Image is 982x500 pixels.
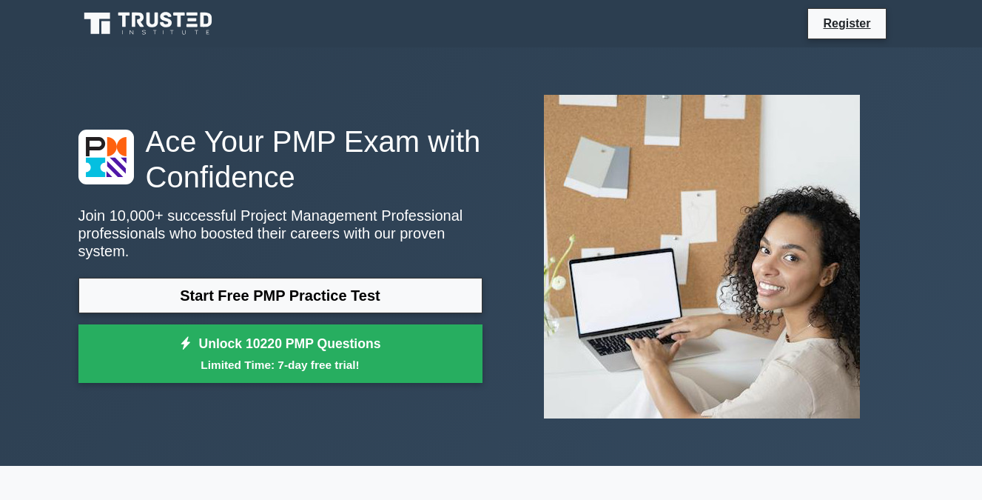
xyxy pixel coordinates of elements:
small: Limited Time: 7-day free trial! [97,356,464,373]
p: Join 10,000+ successful Project Management Professional professionals who boosted their careers w... [78,207,482,260]
h1: Ace Your PMP Exam with Confidence [78,124,482,195]
a: Unlock 10220 PMP QuestionsLimited Time: 7-day free trial! [78,324,482,384]
a: Start Free PMP Practice Test [78,278,482,313]
a: Register [814,14,879,33]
